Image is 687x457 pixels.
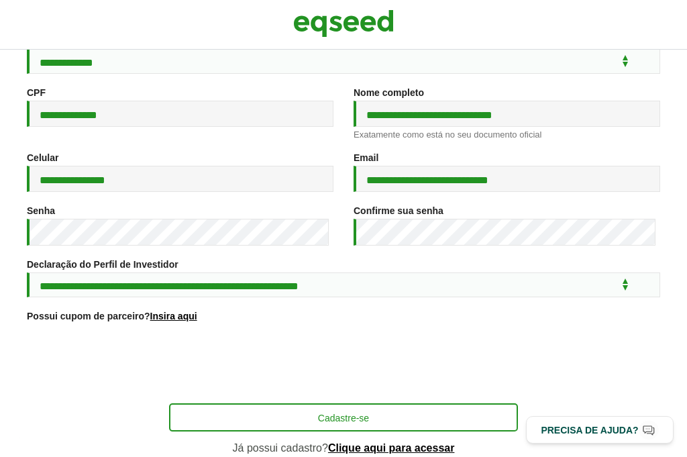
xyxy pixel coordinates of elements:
[27,311,197,321] label: Possui cupom de parceiro?
[27,88,46,97] label: CPF
[293,7,394,40] img: EqSeed Logo
[169,403,518,431] button: Cadastre-se
[150,311,197,321] a: Insira aqui
[354,206,443,215] label: Confirme sua senha
[27,206,55,215] label: Senha
[27,153,58,162] label: Celular
[169,442,518,454] p: Já possui cadastro?
[242,338,445,390] iframe: reCAPTCHA
[354,130,660,139] div: Exatamente como está no seu documento oficial
[27,260,178,269] label: Declaração do Perfil de Investidor
[354,153,378,162] label: Email
[354,88,424,97] label: Nome completo
[328,443,455,454] a: Clique aqui para acessar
